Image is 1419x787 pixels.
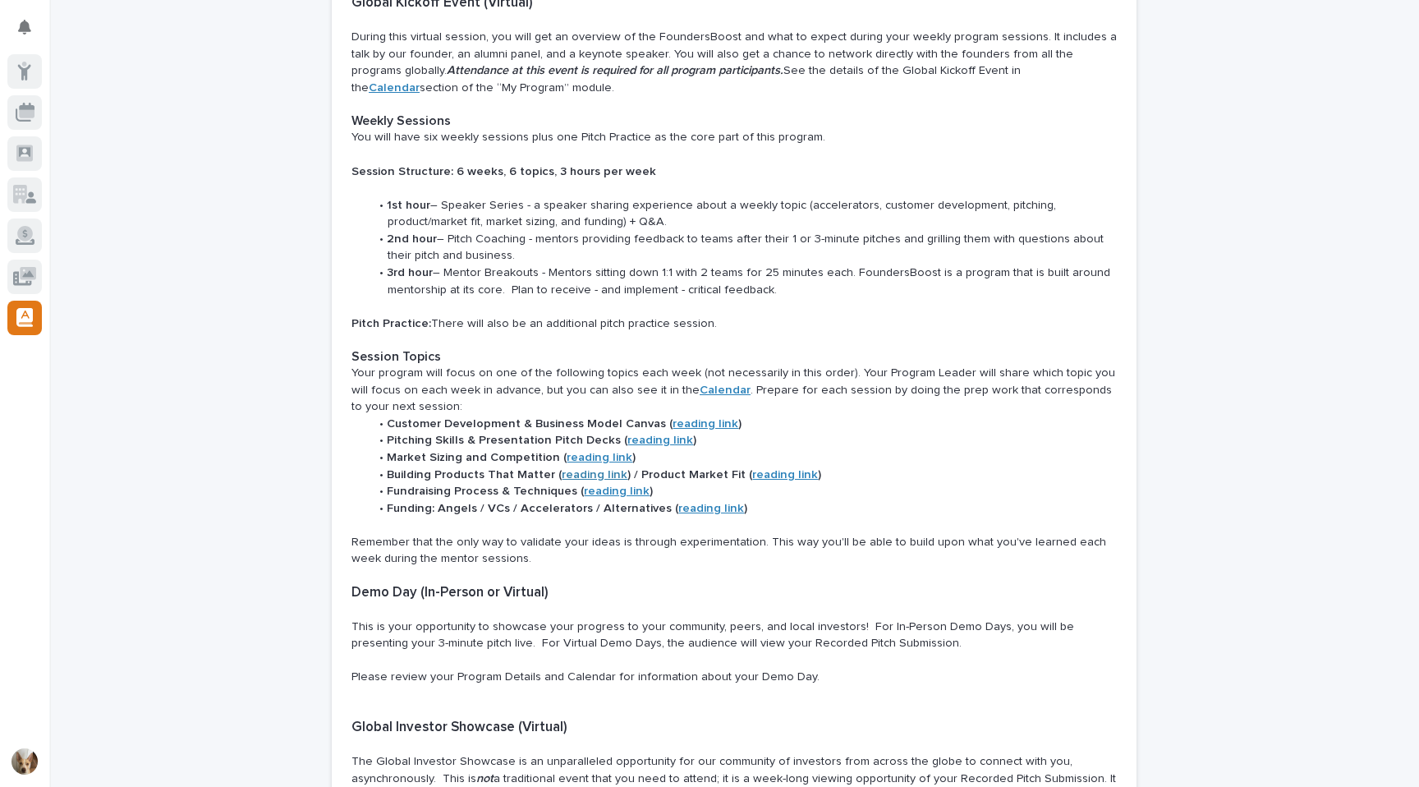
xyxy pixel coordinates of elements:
[351,129,1117,146] p: You will have six weekly sessions plus one Pitch Practice as the core part of this program.
[351,669,1117,686] p: Please review your Program Details and Calendar for information about your Demo Day.
[387,503,678,514] strong: Funding: Angels / VCs / Accelerators / Alternatives (
[351,315,1117,333] p: There will also be an additional pitch practice session.
[387,435,627,446] strong: Pitching Skills & Presentation Pitch Decks (
[387,486,584,497] strong: Fundraising Process & Techniques (
[752,469,818,481] a: reading link
[627,435,693,446] a: reading link
[693,435,696,446] strong: )
[673,418,738,430] a: reading link
[351,619,1117,652] p: This is your opportunity to showcase your progress to your community, peers, and local investors!...
[351,350,441,363] strong: Session Topics
[351,720,567,734] strong: Global Investor Showcase (Virtual)
[700,384,751,396] a: Calendar
[351,586,549,600] strong: Demo Day (In-Person or Virtual)
[678,503,744,514] a: reading link
[370,231,1117,265] li: – Pitch Coaching - mentors providing feedback to teams after their 1 or 3-minute pitches and gril...
[650,486,653,497] strong: )
[567,452,632,463] a: reading link
[584,486,650,497] a: reading link
[351,318,431,329] strong: Pitch Practice:
[387,267,433,278] strong: 3rd hour
[562,469,627,481] a: reading link
[818,469,821,481] strong: )
[387,452,567,463] strong: Market Sizing and Competition (
[476,773,494,785] em: not
[351,166,656,177] strong: Session Structure: 6 weeks, 6 topics, 3 hours per week
[7,744,42,779] button: users-avatar
[387,233,437,245] strong: 2nd hour
[387,418,673,430] strong: Customer Development & Business Model Canvas (
[351,365,1117,416] p: Your program will focus on one of the following topics each week (not necessarily in this order)....
[351,534,1117,568] p: Remember that the only way to validate your ideas is through experimentation. This way you'll be ...
[369,82,420,94] a: Calendar
[627,469,752,481] strong: ) / Product Market Fit (
[744,503,747,514] strong: )
[370,197,1117,231] li: – Speaker Series - a speaker sharing experience about a weekly topic (accelerators, customer deve...
[21,20,42,46] div: Notifications
[738,418,742,430] strong: )
[351,29,1117,96] p: During this virtual session, you will get an overview of the FoundersBoost and what to expect dur...
[387,469,562,481] strong: Building Products That Matter (
[351,114,451,127] strong: Weekly Sessions
[370,265,1117,298] li: – Mentor Breakouts - Mentors sitting down 1:1 with 2 teams for 25 minutes each. FoundersBoost is ...
[447,65,783,76] em: Attendance at this event is required for all program participants.
[7,10,42,44] button: Notifications
[632,452,636,463] strong: )
[387,200,430,211] strong: 1st hour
